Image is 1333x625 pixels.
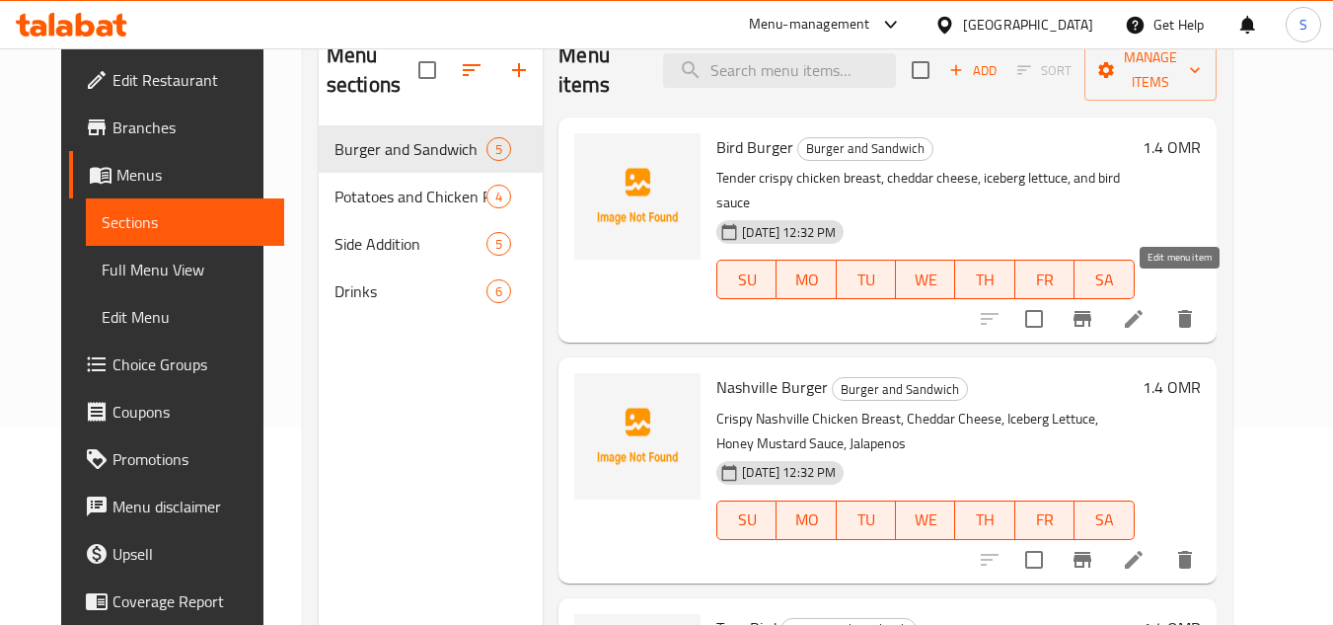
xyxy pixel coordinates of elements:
a: Branches [69,104,284,151]
span: Select to update [1013,539,1055,581]
span: [DATE] 12:32 PM [734,463,844,482]
a: Sections [86,198,284,246]
div: Burger and Sandwich [797,137,933,161]
span: Select section [900,49,941,91]
span: SU [725,266,769,294]
span: FR [1023,506,1067,534]
span: Select section first [1004,55,1084,86]
span: Edit Restaurant [112,68,268,92]
span: Nashville Burger [716,372,828,402]
span: TU [845,266,888,294]
span: Full Menu View [102,258,268,281]
span: Potatoes and Chicken Pieces [334,185,486,208]
span: Burger and Sandwich [334,137,486,161]
button: SU [716,260,777,299]
span: Coverage Report [112,589,268,613]
h6: 1.4 OMR [1143,133,1201,161]
div: Drinks6 [319,268,543,315]
span: Bird Burger [716,132,793,162]
span: TU [845,506,888,534]
button: Add section [495,46,543,94]
img: Bird Burger [574,133,701,260]
span: Add [946,59,1000,82]
button: FR [1015,260,1074,299]
div: items [486,279,511,303]
div: Potatoes and Chicken Pieces4 [319,173,543,220]
img: Nashville Burger [574,373,701,500]
button: delete [1161,295,1209,343]
button: Manage items [1084,39,1217,101]
button: delete [1161,536,1209,584]
p: Crispy Nashville Chicken Breast, Cheddar Cheese, Iceberg Lettuce, Honey Mustard Sauce, Jalapenos [716,407,1134,456]
span: Burger and Sandwich [798,137,932,160]
button: SA [1074,260,1134,299]
h2: Menu items [558,40,638,100]
span: Branches [112,116,268,139]
span: 4 [487,188,510,206]
span: Side Addition [334,232,486,256]
span: SA [1082,506,1126,534]
span: 5 [487,235,510,254]
button: TU [837,260,896,299]
button: SA [1074,501,1134,540]
span: [DATE] 12:32 PM [734,223,844,242]
a: Edit Menu [86,293,284,341]
div: items [486,232,511,256]
div: Menu-management [749,13,870,37]
a: Menu disclaimer [69,483,284,530]
span: Sections [102,210,268,234]
div: items [486,137,511,161]
span: Select all sections [407,49,448,91]
span: Menu disclaimer [112,495,268,518]
span: Drinks [334,279,486,303]
span: SU [725,506,769,534]
button: TH [955,501,1014,540]
span: TH [963,266,1006,294]
span: Select to update [1013,298,1055,340]
span: TH [963,506,1006,534]
span: MO [784,506,828,534]
div: items [486,185,511,208]
span: S [1299,14,1307,36]
button: TU [837,501,896,540]
button: MO [777,260,836,299]
input: search [663,53,896,88]
span: 5 [487,140,510,159]
span: Burger and Sandwich [833,378,967,401]
a: Coverage Report [69,578,284,625]
div: [GEOGRAPHIC_DATA] [963,14,1093,36]
button: FR [1015,501,1074,540]
button: MO [777,501,836,540]
a: Upsell [69,530,284,578]
span: WE [904,266,947,294]
div: Burger and Sandwich5 [319,125,543,173]
span: 6 [487,282,510,301]
span: Edit Menu [102,305,268,329]
span: Coupons [112,400,268,424]
button: TH [955,260,1014,299]
nav: Menu sections [319,117,543,323]
a: Promotions [69,435,284,483]
button: Add [941,55,1004,86]
span: Menus [116,163,268,187]
a: Menus [69,151,284,198]
span: Promotions [112,447,268,471]
button: SU [716,501,777,540]
div: Side Addition5 [319,220,543,268]
span: Upsell [112,542,268,566]
span: SA [1082,266,1126,294]
button: Branch-specific-item [1059,536,1106,584]
span: Add item [941,55,1004,86]
a: Edit menu item [1122,548,1146,572]
p: Tender crispy chicken breast, cheddar cheese, iceberg lettuce, and bird sauce [716,166,1134,215]
span: MO [784,266,828,294]
div: Burger and Sandwich [832,377,968,401]
button: Branch-specific-item [1059,295,1106,343]
span: WE [904,506,947,534]
a: Full Menu View [86,246,284,293]
a: Choice Groups [69,341,284,388]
